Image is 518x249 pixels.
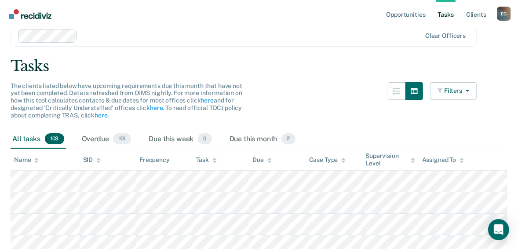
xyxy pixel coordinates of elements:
div: Due [252,156,272,164]
div: Due this month2 [228,130,297,149]
a: here [201,97,213,104]
a: here [150,104,163,111]
div: E G [497,7,511,21]
div: All tasks103 [11,130,66,149]
button: Profile dropdown button [497,7,511,21]
button: Filters [430,82,477,100]
div: Frequency [139,156,170,164]
div: Overdue101 [80,130,133,149]
div: Name [14,156,39,164]
span: The clients listed below have upcoming requirements due this month that have not yet been complet... [11,82,242,119]
a: here [95,112,107,119]
div: SID [83,156,101,164]
div: Open Intercom Messenger [488,219,509,240]
img: Recidiviz [9,9,51,19]
span: 101 [113,133,131,145]
div: Due this week0 [147,130,213,149]
span: 0 [198,133,212,145]
span: 103 [45,133,64,145]
span: 2 [281,133,295,145]
div: Clear officers [425,32,466,40]
div: Case Type [309,156,346,164]
div: Supervision Level [365,152,415,167]
div: Tasks [11,57,507,75]
div: Assigned To [422,156,464,164]
div: Task [196,156,217,164]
